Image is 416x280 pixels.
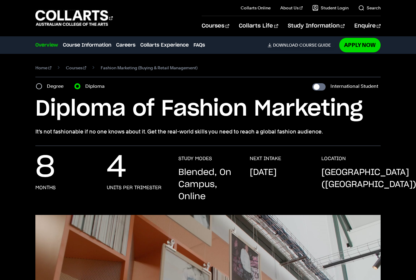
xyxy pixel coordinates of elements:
[178,166,238,203] p: Blended, On Campus, Online
[178,156,212,162] h3: STUDY MODES
[140,41,189,49] a: Collarts Experience
[85,82,108,91] label: Diploma
[107,156,126,180] p: 4
[268,42,336,48] a: DownloadCourse Guide
[273,42,298,48] span: Download
[35,95,381,123] h1: Diploma of Fashion Marketing
[47,82,67,91] label: Degree
[101,64,197,72] span: Fashion Marketing (Buying & Retail Management)
[241,5,271,11] a: Collarts Online
[312,5,349,11] a: Student Login
[35,127,381,136] p: It’s not fashionable if no one knows about it. Get the real-world skills you need to reach a glob...
[66,64,86,72] a: Courses
[35,9,113,27] div: Go to homepage
[288,16,345,36] a: Study Information
[116,41,135,49] a: Careers
[280,5,303,11] a: About Us
[35,64,51,72] a: Home
[250,156,281,162] h3: NEXT INTAKE
[107,185,161,191] h3: units per trimester
[330,82,378,91] label: International Student
[339,38,381,52] a: Apply Now
[35,41,58,49] a: Overview
[358,5,381,11] a: Search
[250,166,277,179] p: [DATE]
[239,16,278,36] a: Collarts Life
[35,185,56,191] h3: months
[193,41,205,49] a: FAQs
[35,156,55,180] p: 8
[63,41,111,49] a: Course Information
[354,16,381,36] a: Enquire
[321,156,346,162] h3: LOCATION
[202,16,229,36] a: Courses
